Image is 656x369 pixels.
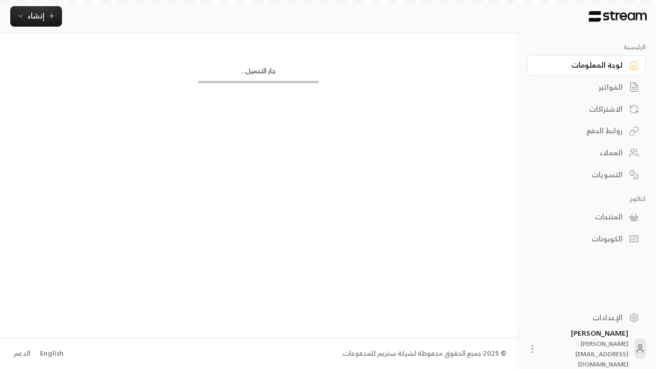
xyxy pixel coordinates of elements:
a: الفواتير [527,77,646,97]
a: الاشتراكات [527,99,646,119]
div: English [40,348,64,359]
div: الكوبونات [540,234,623,244]
div: [PERSON_NAME] [544,328,628,369]
div: © 2025 جميع الحقوق محفوظة لشركة ستريم للمدفوعات. [342,348,506,359]
a: روابط الدفع [527,121,646,141]
a: العملاء [527,143,646,163]
div: العملاء [540,148,623,158]
p: الرئيسية [527,43,646,51]
p: كتالوج [527,195,646,203]
div: الفواتير [540,82,623,92]
a: الدعم [10,344,33,363]
div: المنتجات [540,212,623,222]
a: المنتجات [527,207,646,227]
span: إنشاء [28,9,45,22]
div: الإعدادات [540,313,623,323]
div: التسويات [540,170,623,180]
img: Logo [588,11,648,22]
div: الاشتراكات [540,104,623,114]
a: التسويات [527,165,646,184]
div: روابط الدفع [540,126,623,136]
a: الكوبونات [527,229,646,249]
a: لوحة المعلومات [527,55,646,75]
a: الإعدادات [527,307,646,327]
button: إنشاء [10,6,62,27]
div: لوحة المعلومات [540,60,623,70]
div: جار التحميل... [198,66,319,81]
